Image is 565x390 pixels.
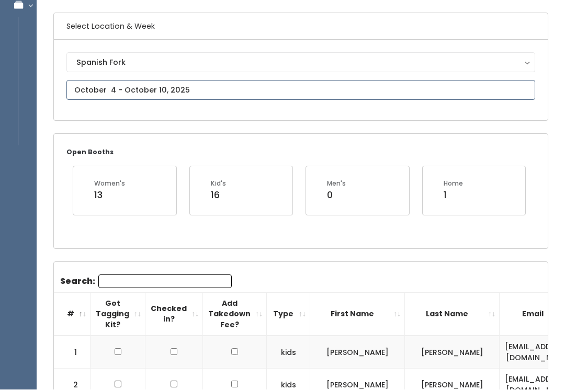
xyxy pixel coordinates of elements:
[54,336,91,369] td: 1
[327,189,346,202] div: 0
[60,275,232,289] label: Search:
[98,275,232,289] input: Search:
[145,293,203,336] th: Checked in?: activate to sort column ascending
[444,179,463,189] div: Home
[405,336,500,369] td: [PERSON_NAME]
[267,293,310,336] th: Type: activate to sort column ascending
[66,81,535,100] input: October 4 - October 10, 2025
[94,189,125,202] div: 13
[211,189,226,202] div: 16
[66,148,114,157] small: Open Booths
[66,53,535,73] button: Spanish Fork
[327,179,346,189] div: Men's
[94,179,125,189] div: Women's
[54,14,548,40] h6: Select Location & Week
[211,179,226,189] div: Kid's
[54,293,91,336] th: #: activate to sort column descending
[267,336,310,369] td: kids
[203,293,267,336] th: Add Takedown Fee?: activate to sort column ascending
[76,57,525,68] div: Spanish Fork
[444,189,463,202] div: 1
[405,293,500,336] th: Last Name: activate to sort column ascending
[310,336,405,369] td: [PERSON_NAME]
[91,293,145,336] th: Got Tagging Kit?: activate to sort column ascending
[310,293,405,336] th: First Name: activate to sort column ascending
